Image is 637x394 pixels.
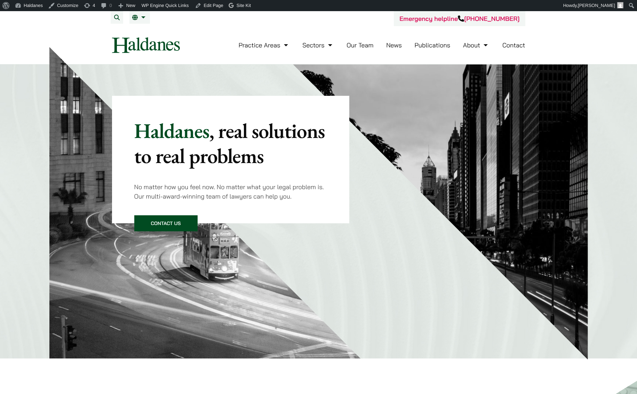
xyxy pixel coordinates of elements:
[134,118,327,168] p: Haldanes
[134,215,198,231] a: Contact Us
[134,117,325,169] mark: , real solutions to real problems
[134,182,327,201] p: No matter how you feel now. No matter what your legal problem is. Our multi-award-winning team of...
[347,41,373,49] a: Our Team
[112,37,180,53] img: Logo of Haldanes
[578,3,615,8] span: [PERSON_NAME]
[237,3,251,8] span: Site Kit
[463,41,489,49] a: About
[239,41,290,49] a: Practice Areas
[415,41,451,49] a: Publications
[399,15,519,23] a: Emergency helpline[PHONE_NUMBER]
[386,41,402,49] a: News
[302,41,334,49] a: Sectors
[502,41,525,49] a: Contact
[132,15,147,20] a: EN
